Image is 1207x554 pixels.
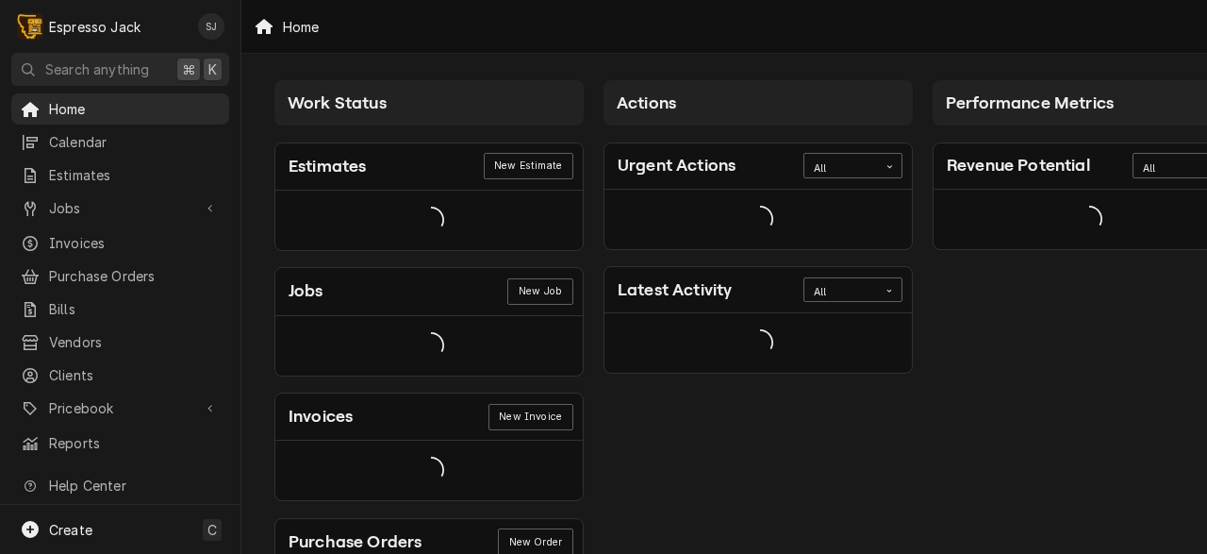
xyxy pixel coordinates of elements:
[49,132,220,152] span: Calendar
[49,17,141,37] div: Espresso Jack
[289,278,323,304] div: Card Title
[618,277,732,303] div: Card Title
[49,433,220,453] span: Reports
[11,503,229,534] a: Go to What's New
[208,59,217,79] span: K
[275,316,583,376] div: Card Data
[603,266,913,374] div: Card: Latest Activity
[198,13,224,40] div: SJ
[275,268,583,315] div: Card Header
[507,278,572,305] a: New Job
[484,153,573,179] div: Card Link Button
[604,267,912,313] div: Card Header
[604,190,912,249] div: Card Data
[604,143,912,190] div: Card Header
[507,278,572,305] div: Card Link Button
[11,93,229,125] a: Home
[947,153,1090,178] div: Card Title
[946,93,1114,112] span: Performance Metrics
[11,159,229,191] a: Estimates
[49,99,220,119] span: Home
[49,365,220,385] span: Clients
[49,522,92,538] span: Create
[418,326,444,365] span: Loading...
[11,126,229,158] a: Calendar
[207,520,217,540] span: C
[11,53,229,86] button: Search anything⌘K
[275,191,583,250] div: Card Data
[17,13,43,40] div: E
[49,198,191,218] span: Jobs
[17,13,43,40] div: Espresso Jack's Avatar
[182,59,195,79] span: ⌘
[1143,161,1198,176] div: All
[11,327,229,358] a: Vendors
[604,313,912,373] div: Card Data
[11,294,229,325] a: Bills
[747,199,773,239] span: Loading...
[288,93,387,112] span: Work Status
[11,428,229,459] a: Reports
[603,143,913,250] div: Card: Urgent Actions
[49,398,191,418] span: Pricebook
[618,153,736,178] div: Card Title
[11,193,229,224] a: Go to Jobs
[49,476,218,495] span: Help Center
[49,299,220,319] span: Bills
[45,59,149,79] span: Search anything
[488,404,573,430] a: New Invoice
[275,441,583,500] div: Card Data
[289,154,366,179] div: Card Title
[488,404,573,430] div: Card Link Button
[11,393,229,424] a: Go to Pricebook
[617,93,676,112] span: Actions
[289,404,353,429] div: Card Title
[198,13,224,40] div: Samantha Janssen's Avatar
[274,267,584,376] div: Card: Jobs
[418,200,444,240] span: Loading...
[49,332,220,352] span: Vendors
[803,277,902,302] div: Card Data Filter Control
[803,153,902,177] div: Card Data Filter Control
[1076,199,1102,239] span: Loading...
[484,153,573,179] a: New Estimate
[275,143,583,191] div: Card Header
[11,470,229,501] a: Go to Help Center
[49,165,220,185] span: Estimates
[603,80,913,126] div: Card Column Header
[11,360,229,391] a: Clients
[274,80,584,126] div: Card Column Header
[49,233,220,253] span: Invoices
[603,126,913,374] div: Card Column Content
[49,266,220,286] span: Purchase Orders
[418,451,444,491] span: Loading...
[11,260,229,292] a: Purchase Orders
[274,143,584,251] div: Card: Estimates
[275,394,583,441] div: Card Header
[274,393,584,501] div: Card: Invoices
[11,227,229,259] a: Invoices
[747,324,773,363] span: Loading...
[814,285,868,300] div: All
[814,161,868,176] div: All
